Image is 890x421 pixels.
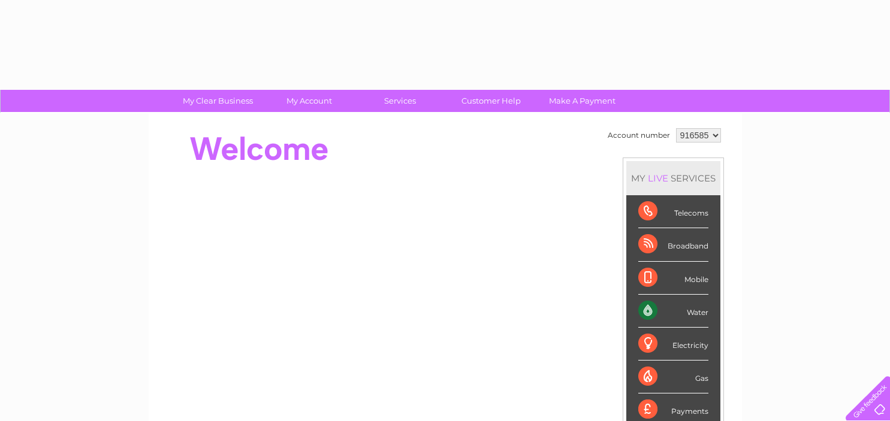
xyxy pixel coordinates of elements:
a: My Clear Business [168,90,267,112]
td: Account number [605,125,673,146]
div: Mobile [638,262,708,295]
div: Broadband [638,228,708,261]
div: Gas [638,361,708,393]
div: Water [638,295,708,328]
div: Electricity [638,328,708,361]
div: Telecoms [638,195,708,228]
div: LIVE [645,172,671,184]
div: MY SERVICES [626,161,720,195]
a: Make A Payment [533,90,632,112]
a: Customer Help [442,90,541,112]
a: My Account [260,90,358,112]
a: Services [351,90,449,112]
